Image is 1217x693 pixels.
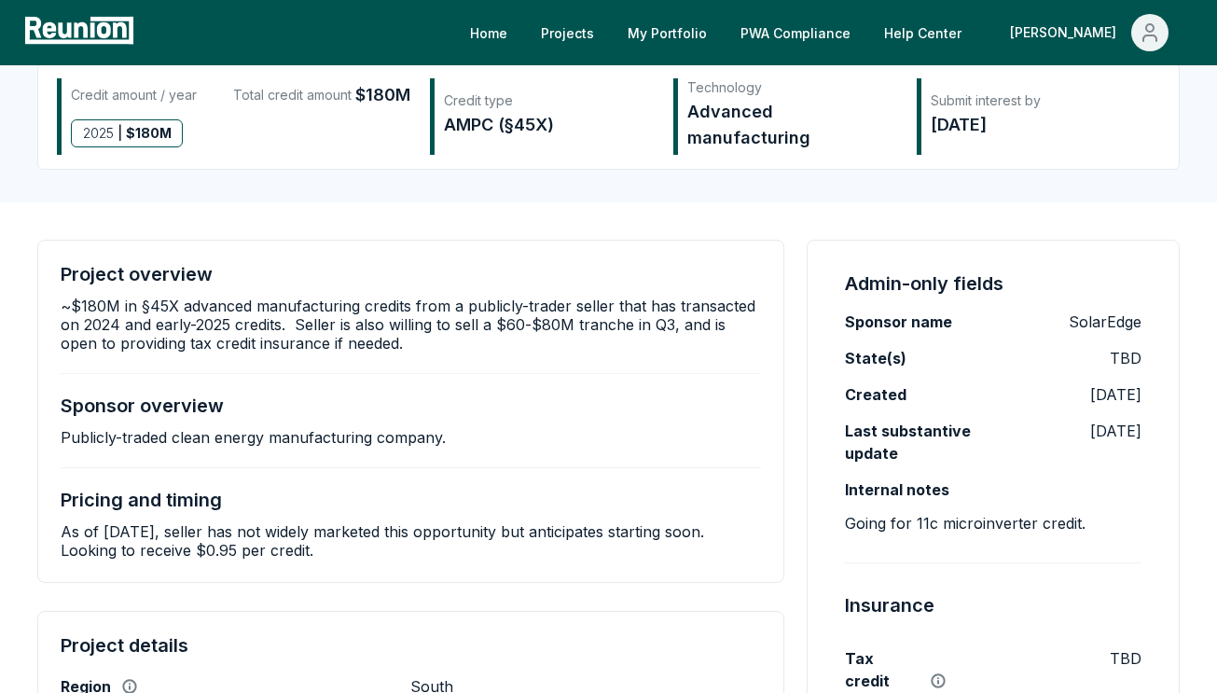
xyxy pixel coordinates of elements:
p: TBD [1110,347,1141,369]
div: Advanced manufacturing [687,99,897,151]
h4: Admin-only fields [845,270,1003,297]
h4: Project details [61,634,761,657]
h4: Insurance [845,591,934,619]
span: $ 180M [126,120,172,146]
span: 2025 [83,120,114,146]
a: PWA Compliance [726,14,865,51]
a: Projects [526,14,609,51]
div: [DATE] [931,112,1141,138]
label: Created [845,383,906,406]
div: Total credit amount [233,82,410,108]
p: As of [DATE], seller has not widely marketed this opportunity but anticipates starting soon. Look... [61,522,761,560]
nav: Main [455,14,1198,51]
p: SolarEdge [1069,311,1141,333]
label: State(s) [845,347,906,369]
label: Sponsor name [845,311,952,333]
p: TBD [1110,647,1141,670]
h4: Project overview [61,263,213,285]
h4: Pricing and timing [61,489,222,511]
a: My Portfolio [613,14,722,51]
label: Last substantive update [845,420,993,464]
span: $180M [355,82,410,108]
p: Publicly-traded clean energy manufacturing company. [61,428,446,447]
label: Internal notes [845,478,949,501]
div: Submit interest by [931,91,1141,110]
div: AMPC (§45X) [444,112,654,138]
div: Credit type [444,91,654,110]
p: Going for 11c microinverter credit. [845,512,1086,534]
span: | [118,120,122,146]
p: [DATE] [1090,420,1141,442]
p: [DATE] [1090,383,1141,406]
p: ~$180M in §45X advanced manufacturing credits from a publicly-trader seller that has transacted o... [61,297,761,353]
div: Credit amount / year [71,82,197,108]
div: [PERSON_NAME] [1010,14,1124,51]
div: Technology [687,78,897,97]
button: [PERSON_NAME] [995,14,1183,51]
a: Home [455,14,522,51]
h4: Sponsor overview [61,395,224,417]
a: Help Center [869,14,976,51]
